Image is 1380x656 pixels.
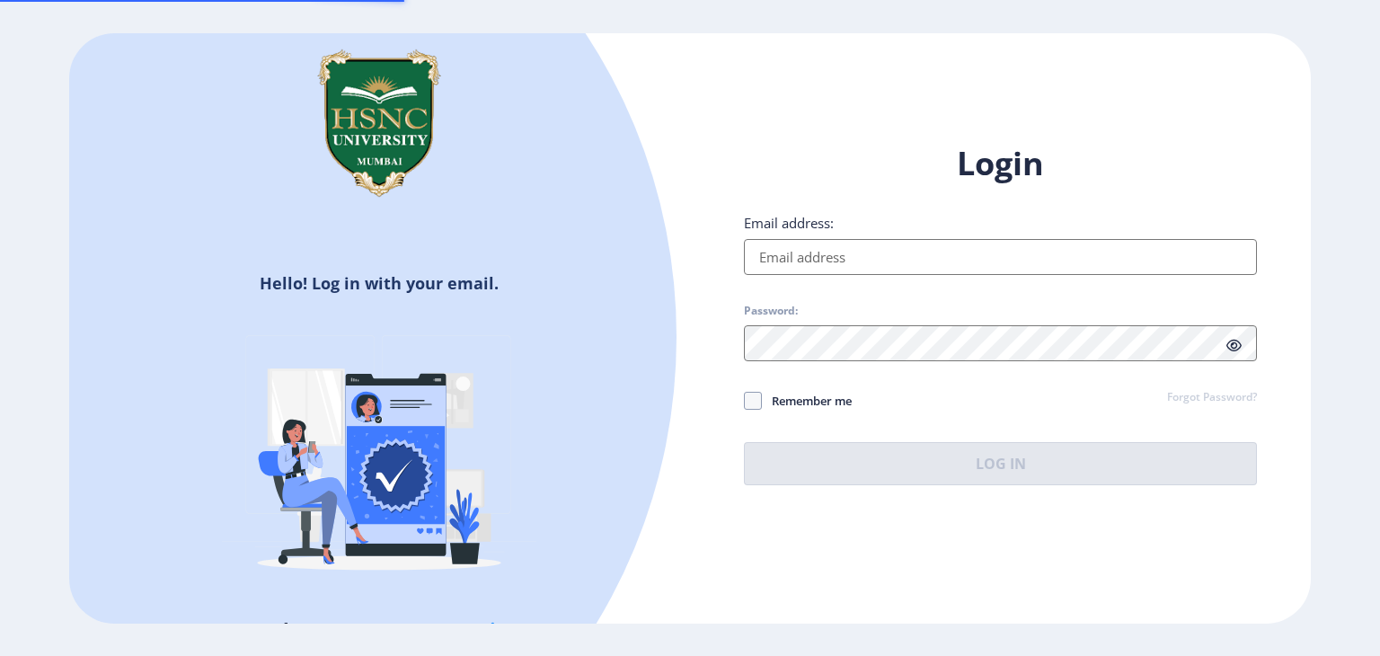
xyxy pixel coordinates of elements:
[454,616,535,643] a: Register
[762,390,852,412] span: Remember me
[744,142,1257,185] h1: Login
[83,616,677,644] h5: Don't have an account?
[744,239,1257,275] input: Email address
[744,214,834,232] label: Email address:
[744,304,798,318] label: Password:
[1167,390,1257,406] a: Forgot Password?
[222,301,536,616] img: Verified-rafiki.svg
[744,442,1257,485] button: Log In
[289,33,469,213] img: hsnc.png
